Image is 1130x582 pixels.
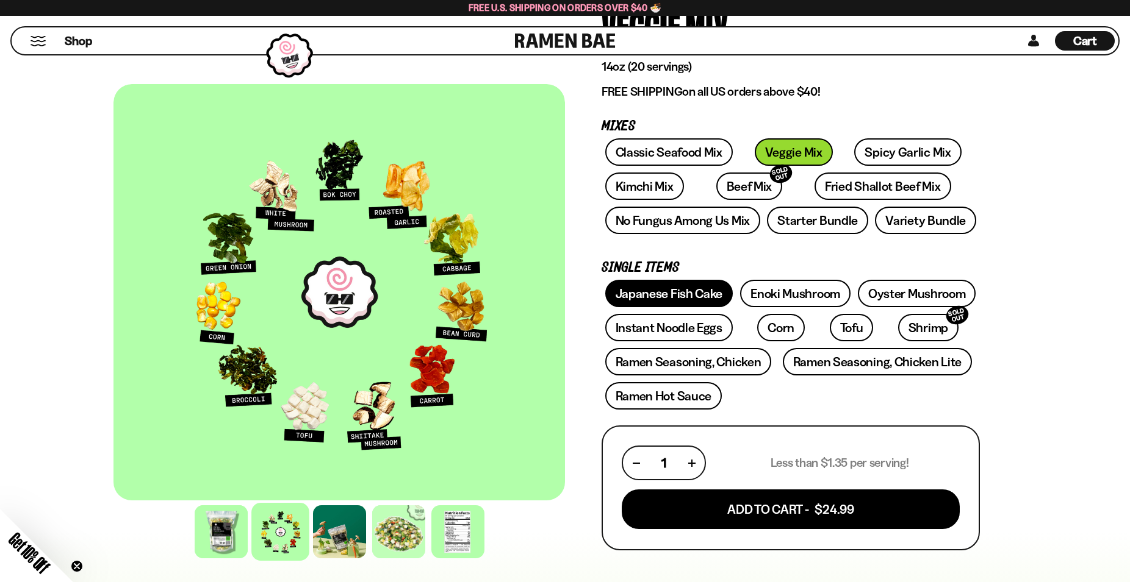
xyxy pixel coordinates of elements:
a: Spicy Garlic Mix [854,138,961,166]
span: Shop [65,33,92,49]
a: Ramen Hot Sauce [605,382,722,410]
a: Classic Seafood Mix [605,138,733,166]
p: Less than $1.35 per serving! [771,455,909,470]
a: Cart [1055,27,1115,54]
strong: FREE SHIPPING [602,84,682,99]
p: on all US orders above $40! [602,84,980,99]
a: Oyster Mushroom [858,280,976,307]
a: Ramen Seasoning, Chicken Lite [783,348,972,375]
p: Single Items [602,262,980,274]
span: Free U.S. Shipping on Orders over $40 🍜 [469,2,662,13]
a: Kimchi Mix [605,172,684,200]
div: SOLD OUT [768,162,794,186]
a: Corn [757,314,805,341]
a: Instant Noodle Eggs [605,314,733,341]
a: Beef MixSOLD OUT [716,172,783,200]
a: Tofu [830,314,874,341]
button: Add To Cart - $24.99 [622,489,960,529]
p: Mixes [602,121,980,132]
button: Close teaser [71,560,83,572]
button: Mobile Menu Trigger [30,36,46,46]
a: Shop [65,31,92,51]
a: ShrimpSOLD OUT [898,314,959,341]
span: Get 10% Off [5,529,53,577]
a: Fried Shallot Beef Mix [815,172,951,200]
p: 14oz (20 servings) [602,59,980,74]
a: Starter Bundle [767,207,868,234]
a: No Fungus Among Us Mix [605,207,760,234]
a: Enoki Mushroom [740,280,851,307]
div: SOLD OUT [944,303,971,327]
a: Ramen Seasoning, Chicken [605,348,772,375]
a: Variety Bundle [875,207,976,234]
a: Japanese Fish Cake [605,280,733,307]
span: Cart [1073,34,1097,48]
span: 1 [661,455,666,470]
